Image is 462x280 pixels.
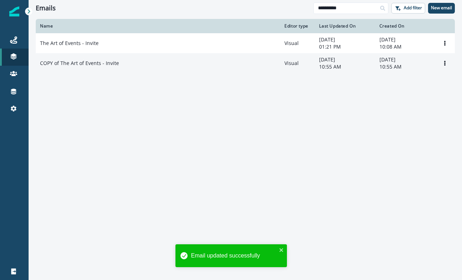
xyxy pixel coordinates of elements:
[40,40,99,47] p: The Art of Events - Invite
[280,53,315,73] td: Visual
[319,23,371,29] div: Last Updated On
[280,33,315,53] td: Visual
[36,4,56,12] h1: Emails
[431,5,452,10] p: New email
[379,23,431,29] div: Created On
[279,247,284,253] button: close
[404,5,422,10] p: Add filter
[439,58,451,69] button: Options
[439,38,451,49] button: Options
[9,6,19,16] img: Inflection
[36,33,455,53] a: The Art of Events - InviteVisual[DATE]01:21 PM[DATE]10:08 AMOptions
[319,63,371,70] p: 10:55 AM
[379,56,431,63] p: [DATE]
[319,43,371,50] p: 01:21 PM
[319,36,371,43] p: [DATE]
[191,251,277,260] div: Email updated successfully
[391,3,425,14] button: Add filter
[40,60,119,67] p: COPY of The Art of Events - Invite
[379,43,431,50] p: 10:08 AM
[428,3,455,14] button: New email
[36,53,455,73] a: COPY of The Art of Events - InviteVisual[DATE]10:55 AM[DATE]10:55 AMOptions
[319,56,371,63] p: [DATE]
[379,36,431,43] p: [DATE]
[40,23,276,29] div: Name
[284,23,311,29] div: Editor type
[379,63,431,70] p: 10:55 AM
